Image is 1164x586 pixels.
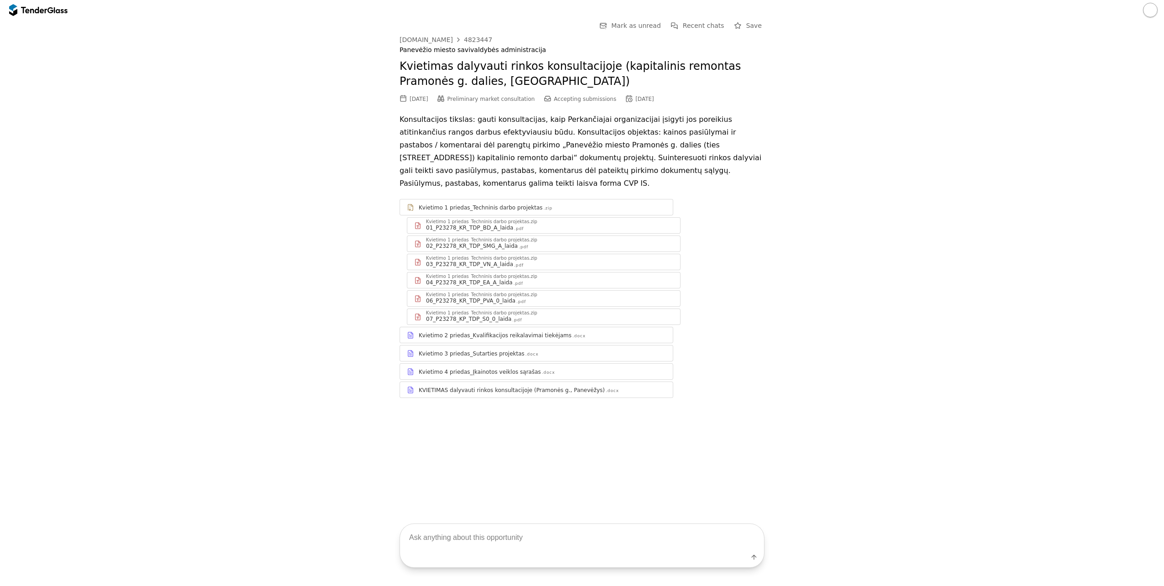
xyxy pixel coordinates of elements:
[519,244,528,250] div: .pdf
[407,235,681,252] a: Kvietimo 1 priedas_Techninis darbo projektas.zip02_P23278_KR_TDP_SMG_A_laida.pdf
[407,272,681,288] a: Kvietimo 1 priedas_Techninis darbo projektas.zip04_P23278_KR_TDP_EA_A_laida.pdf
[419,387,605,394] div: KVIETIMAS dalyvauti rinkos konsultacijoje (Pramonės g., Panevėžys)
[426,256,537,261] div: Kvietimo 1 priedas_Techninis darbo projektas.zip
[514,262,524,268] div: .pdf
[668,20,727,31] button: Recent chats
[464,37,492,43] div: 4823447
[419,350,525,357] div: Kvietimo 3 priedas_Sutarties projektas
[606,388,619,394] div: .docx
[597,20,664,31] button: Mark as unread
[419,368,541,376] div: Kvietimo 4 priedas_Įkainotos veiklos sąrašas
[407,309,681,325] a: Kvietimo 1 priedas_Techninis darbo projektas.zip07_P23278_KP_TDP_S0_0_laida.pdf
[400,345,673,361] a: Kvietimo 3 priedas_Sutarties projektas.docx
[611,22,661,29] span: Mark as unread
[512,317,522,323] div: .pdf
[400,199,673,215] a: Kvietimo 1 priedas_Techninis darbo projektas.zip
[407,290,681,307] a: Kvietimo 1 priedas_Techninis darbo projektas.zip06_P23278_KR_TDP_PVA_0_laida.pdf
[426,311,537,315] div: Kvietimo 1 priedas_Techninis darbo projektas.zip
[732,20,764,31] button: Save
[426,315,511,323] div: 07_P23278_KP_TDP_S0_0_laida
[400,59,764,89] h2: Kvietimas dalyvauti rinkos konsultacijoje (kapitalinis remontas Pramonės g. dalies, [GEOGRAPHIC_D...
[407,254,681,270] a: Kvietimo 1 priedas_Techninis darbo projektas.zip03_P23278_KR_TDP_VN_A_laida.pdf
[516,299,526,305] div: .pdf
[426,238,537,242] div: Kvietimo 1 priedas_Techninis darbo projektas.zip
[426,261,513,268] div: 03_P23278_KR_TDP_VN_A_laida
[683,22,724,29] span: Recent chats
[426,242,518,250] div: 02_P23278_KR_TDP_SMG_A_laida
[544,205,552,211] div: .zip
[400,46,764,54] div: Panevėžio miesto savivaldybės administracija
[635,96,654,102] div: [DATE]
[426,293,537,297] div: Kvietimo 1 priedas_Techninis darbo projektas.zip
[572,333,586,339] div: .docx
[426,274,537,279] div: Kvietimo 1 priedas_Techninis darbo projektas.zip
[426,297,515,304] div: 06_P23278_KR_TDP_PVA_0_laida
[514,226,524,232] div: .pdf
[746,22,762,29] span: Save
[426,279,513,286] div: 04_P23278_KR_TDP_EA_A_laida
[400,36,492,43] a: [DOMAIN_NAME]4823447
[542,370,555,376] div: .docx
[554,96,616,102] span: Accepting submissions
[410,96,428,102] div: [DATE]
[400,113,764,190] p: Konsultacijos tikslas: gauti konsultacijas, kaip Perkančiajai organizacijai įsigyti jos poreikius...
[400,382,673,398] a: KVIETIMAS dalyvauti rinkos konsultacijoje (Pramonės g., Panevėžys).docx
[419,332,572,339] div: Kvietimo 2 priedas_Kvalifikacijos reikalavimai tiekėjams
[525,351,539,357] div: .docx
[400,37,453,43] div: [DOMAIN_NAME]
[400,363,673,380] a: Kvietimo 4 priedas_Įkainotos veiklos sąrašas.docx
[514,281,523,287] div: .pdf
[426,224,513,231] div: 01_P23278_KR_TDP_BD_A_laida
[447,96,535,102] span: Preliminary market consultation
[400,327,673,343] a: Kvietimo 2 priedas_Kvalifikacijos reikalavimai tiekėjams.docx
[419,204,543,211] div: Kvietimo 1 priedas_Techninis darbo projektas
[426,220,537,224] div: Kvietimo 1 priedas_Techninis darbo projektas.zip
[407,217,681,234] a: Kvietimo 1 priedas_Techninis darbo projektas.zip01_P23278_KR_TDP_BD_A_laida.pdf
